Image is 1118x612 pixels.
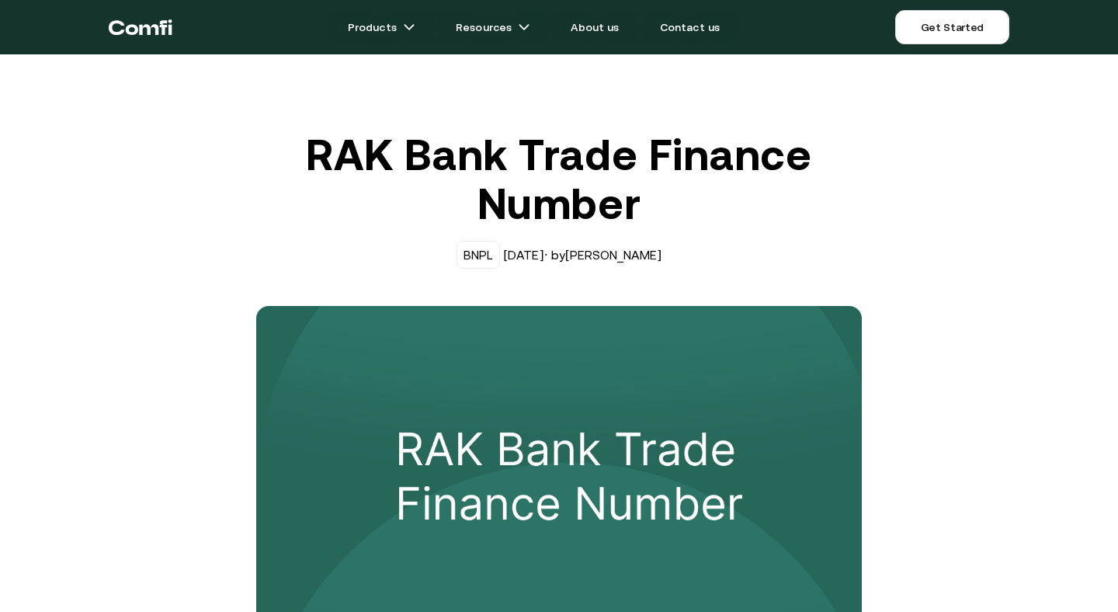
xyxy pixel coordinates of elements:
[437,12,549,43] a: Resourcesarrow icons
[256,130,862,228] h1: RAK Bank Trade Finance Number
[109,4,172,50] a: Return to the top of the Comfi home page
[403,21,415,33] img: arrow icons
[256,241,862,269] div: [DATE] · by [PERSON_NAME]
[518,21,530,33] img: arrow icons
[641,12,739,43] a: Contact us
[329,12,434,43] a: Productsarrow icons
[895,10,1009,44] a: Get Started
[464,248,494,262] div: BNPL
[552,12,637,43] a: About us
